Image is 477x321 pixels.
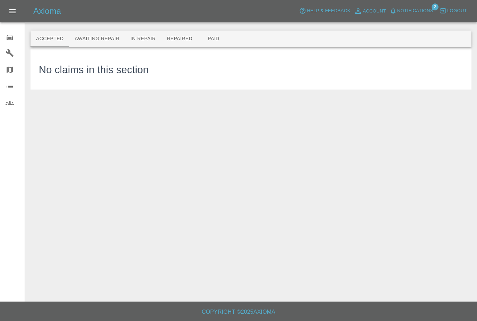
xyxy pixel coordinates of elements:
h5: Axioma [33,6,61,17]
button: Repaired [161,31,198,47]
button: Accepted [31,31,69,47]
button: In Repair [125,31,162,47]
button: Help & Feedback [297,6,352,16]
span: 2 [432,3,439,10]
button: Paid [198,31,229,47]
button: Logout [438,6,469,16]
h3: No claims in this section [39,62,149,78]
span: Help & Feedback [307,7,350,15]
span: Notifications [397,7,433,15]
button: Awaiting Repair [69,31,125,47]
h6: Copyright © 2025 Axioma [6,307,471,317]
span: Account [363,7,386,15]
button: Open drawer [4,3,21,19]
a: Account [352,6,388,17]
span: Logout [447,7,467,15]
button: Notifications [388,6,435,16]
